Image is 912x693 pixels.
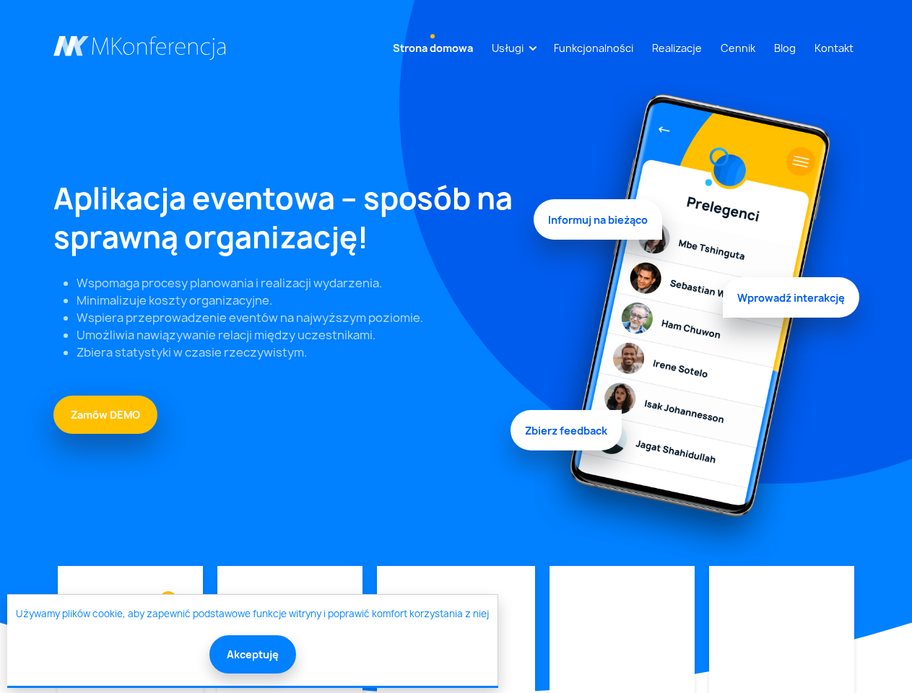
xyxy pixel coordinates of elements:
li: Wspiera przeprowadzenie eventów na najwyższym poziomie. [77,309,516,326]
button: Akceptuję [209,635,296,674]
a: Kontakt [809,35,859,61]
span: Informuj na bieżąco [534,204,662,244]
span: Wprowadź interakcję [723,273,859,313]
a: Usługi [486,35,529,61]
h1: Aplikacja eventowa – sposób na sprawną organizację! [53,179,516,257]
a: Używamy plików cookie, aby zapewnić podstawowe funkcje witryny i poprawić komfort korzystania z niej [16,607,489,622]
a: Funkcjonalności [548,35,639,61]
a: Realizacje [646,35,708,61]
a: Blog [768,35,802,61]
li: Zbiera statystyki w czasie rzeczywistym. [77,344,516,361]
span: Zbierz feedback [511,406,622,447]
a: Zamów DEMO [53,396,157,434]
li: Wspomaga procesy planowania i realizacji wydarzenia. [77,274,516,292]
li: Umożliwia nawiązywanie relacji między uczestnikami. [77,326,516,344]
li: Minimalizuje koszty organizacyjne. [77,292,516,309]
img: Graficzny element strony [534,81,859,566]
img: Graficzny element strony [160,591,177,609]
a: Cennik [715,35,761,61]
a: Strona domowa [387,35,479,61]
